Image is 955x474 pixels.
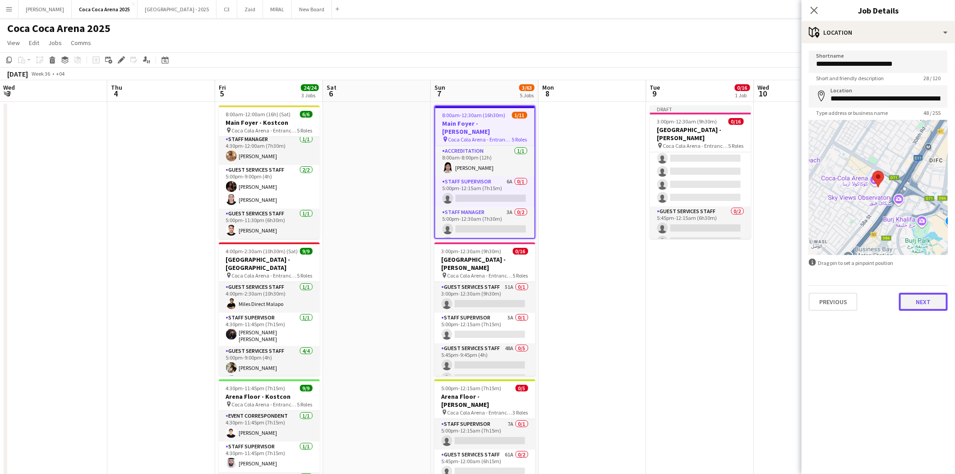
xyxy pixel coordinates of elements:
span: 9/9 [300,248,313,255]
app-card-role: Staff Supervisor5A0/15:00pm-12:15am (7h15m) [434,313,535,343]
span: 5 Roles [297,127,313,134]
span: Comms [71,39,91,47]
div: 3 Jobs [301,92,318,99]
span: 4 [110,88,122,99]
h3: Arena Floor - [PERSON_NAME] [434,392,535,409]
span: 3 [2,88,15,99]
h3: [GEOGRAPHIC_DATA] - [PERSON_NAME] [434,255,535,272]
button: Previous [809,293,858,311]
span: Mon [542,83,554,91]
h3: Main Foyer - Kostcon [219,118,320,127]
span: 8:00am-12:30am (16h30m) (Mon) [443,112,512,118]
a: View [4,37,23,49]
button: New Board [292,0,332,18]
app-card-role: Staff Supervisor7A0/15:00pm-12:15am (7h15m) [434,419,535,450]
span: 48 / 255 [916,109,948,116]
h3: Main Foyer - [PERSON_NAME] [435,119,535,136]
h3: Arena Floor - Kostcon [219,392,320,401]
span: Coca Cola Arena - Entrance F [448,272,513,279]
span: 5:00pm-12:15am (7h15m) (Mon) [442,385,516,392]
app-card-role: Guest Services Staff1/14:00pm-2:30am (10h30m)Miles Direct Malapo [219,282,320,313]
h3: Job Details [802,5,955,16]
span: 3:00pm-12:30am (9h30m) (Wed) [657,118,729,125]
span: 5 Roles [512,136,527,143]
span: 0/5 [516,385,528,392]
span: Sun [434,83,445,91]
span: 5 [217,88,226,99]
span: 6 [325,88,337,99]
span: 3 Roles [513,409,528,416]
span: 8:00am-12:00am (16h) (Sat) [226,111,291,118]
app-job-card: 3:00pm-12:30am (9h30m) (Mon)0/16[GEOGRAPHIC_DATA] - [PERSON_NAME] Coca Cola Arena - Entrance F5 R... [434,242,535,376]
button: Zaid [237,0,263,18]
app-job-card: 4:00pm-2:30am (10h30m) (Sat)9/9[GEOGRAPHIC_DATA] - [GEOGRAPHIC_DATA] Coca Cola Arena - Entrance F... [219,242,320,376]
span: 10 [757,88,770,99]
span: 5 Roles [297,272,313,279]
app-card-role: Staff Manager1/14:30pm-12:00am (7h30m)[PERSON_NAME] [219,134,320,165]
div: Drag pin to set a pinpoint position [809,259,948,267]
app-card-role: Guest Services Staff51A0/13:00pm-12:30am (9h30m) [434,282,535,313]
span: 0/16 [513,248,528,255]
span: Wed [3,83,15,91]
span: 7 [433,88,445,99]
span: 5 Roles [297,401,313,408]
app-card-role: Guest Services Staff1/15:00pm-11:30pm (6h30m)[PERSON_NAME] [219,209,320,239]
div: 5 Jobs [520,92,534,99]
button: [PERSON_NAME] [18,0,72,18]
span: Wed [758,83,770,91]
app-card-role: Guest Services Staff48A0/55:45pm-9:45pm (4h) [434,343,535,426]
span: 5 Roles [729,142,744,149]
span: Coca Cola Arena - Entrance F [232,401,297,408]
span: 1/11 [512,112,527,118]
a: Jobs [45,37,65,49]
button: Coca Coca Arena 2025 [72,0,138,18]
span: 28 / 120 [916,75,948,82]
span: 5 Roles [513,272,528,279]
div: 8:00am-12:00am (16h) (Sat)6/6Main Foyer - Kostcon Coca Cola Arena - Entrance F5 RolesStaff Superv... [219,105,320,239]
app-card-role: Guest Services Staff0/25:45pm-12:15am (6h30m) [650,206,751,250]
button: Next [899,293,948,311]
button: MIRAL [263,0,292,18]
span: Sat [327,83,337,91]
span: Week 36 [30,70,52,77]
h3: [GEOGRAPHIC_DATA] - [PERSON_NAME] [650,126,751,142]
app-job-card: Draft3:00pm-12:30am (9h30m) (Wed)0/16[GEOGRAPHIC_DATA] - [PERSON_NAME] Coca Cola Arena - Entrance... [650,105,751,239]
span: Edit [29,39,39,47]
span: 0/16 [729,118,744,125]
span: Tue [650,83,660,91]
div: 1 Job [735,92,750,99]
div: 8:00am-12:30am (16h30m) (Mon)1/11Main Foyer - [PERSON_NAME] Coca Cola Arena - Entrance F5 RolesAc... [434,105,535,239]
span: Jobs [48,39,62,47]
span: 9 [649,88,660,99]
app-card-role: Event Correspondent1/14:30pm-11:45pm (7h15m)[PERSON_NAME] [219,411,320,442]
span: 8 [541,88,554,99]
span: Fri [219,83,226,91]
span: Coca Cola Arena - Entrance F [663,142,729,149]
app-card-role: Guest Services Staff2/25:00pm-9:00pm (4h)[PERSON_NAME][PERSON_NAME] [219,165,320,209]
span: Thu [111,83,122,91]
button: [GEOGRAPHIC_DATA] - 2025 [138,0,217,18]
span: 9/9 [300,385,313,392]
h1: Coca Coca Arena 2025 [7,22,111,35]
span: Short and friendly description [809,75,891,82]
app-card-role: Staff Manager3A0/25:00pm-12:30am (7h30m) [435,207,535,251]
app-card-role: Guest Services Staff4/45:00pm-9:00pm (4h)[PERSON_NAME] [219,346,320,416]
div: Draft [650,105,751,113]
h3: [GEOGRAPHIC_DATA] - [GEOGRAPHIC_DATA] [219,255,320,272]
a: Comms [67,37,95,49]
app-card-role: Staff Supervisor1/14:30pm-11:45pm (7h15m)[PERSON_NAME] [PERSON_NAME] [219,313,320,346]
div: Location [802,22,955,43]
app-card-role: Accreditation1/18:00am-8:00pm (12h)[PERSON_NAME] [435,146,535,177]
span: 4:30pm-11:45pm (7h15m) [226,385,286,392]
button: C3 [217,0,237,18]
a: Edit [25,37,43,49]
span: Type address or business name [809,109,895,116]
app-card-role: Staff Supervisor1/14:30pm-11:45pm (7h15m)[PERSON_NAME] [219,442,320,472]
span: Coca Cola Arena - Entrance F [448,409,513,416]
span: Coca Cola Arena - Entrance F [232,272,297,279]
span: Coca Cola Arena - Entrance F [448,136,512,143]
span: 24/24 [301,84,319,91]
span: View [7,39,20,47]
